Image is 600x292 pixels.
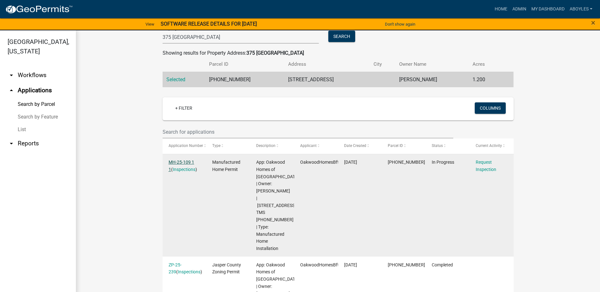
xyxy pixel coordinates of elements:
[212,160,240,172] span: Manufactured Home Permit
[388,160,425,165] span: 059-00-02-049
[178,269,201,274] a: Inspections
[284,72,370,87] td: [STREET_ADDRESS]
[344,143,366,148] span: Date Created
[246,50,304,56] strong: 375 [GEOGRAPHIC_DATA]
[469,72,501,87] td: 1.200
[388,143,403,148] span: Parcel ID
[256,160,299,251] span: App: Oakwood Homes of Beaufort | Owner: ISMAEL HABIBAH | 375 LANGFORDVILLE RD | TMS 059-00-02-049...
[250,138,294,154] datatable-header-cell: Description
[382,138,426,154] datatable-header-cell: Parcel ID
[475,102,506,114] button: Columns
[169,143,203,148] span: Application Number
[469,57,501,72] th: Acres
[8,140,15,147] i: arrow_drop_down
[591,18,595,27] span: ×
[338,138,382,154] datatable-header-cell: Date Created
[432,143,443,148] span: Status
[166,76,185,82] a: Selected
[395,57,469,72] th: Owner Name
[476,160,496,172] a: Request Inspection
[294,138,338,154] datatable-header-cell: Applicant
[256,143,275,148] span: Description
[161,21,257,27] strong: SOFTWARE RELEASE DETAILS FOR [DATE]
[173,167,195,172] a: Inspections
[510,3,529,15] a: Admin
[170,102,197,114] a: + Filter
[206,138,250,154] datatable-header-cell: Type
[300,160,339,165] span: OakwoodHomesBft
[205,72,284,87] td: [PHONE_NUMBER]
[382,19,418,29] button: Don't show again
[163,138,207,154] datatable-header-cell: Application Number
[432,262,453,267] span: Completed
[395,72,469,87] td: [PERSON_NAME]
[8,87,15,94] i: arrow_drop_up
[567,3,595,15] a: aboyles
[8,71,15,79] i: arrow_drop_down
[169,262,182,275] a: ZP-25-239
[300,262,339,267] span: OakwoodHomesBft
[143,19,157,29] a: View
[163,125,454,138] input: Search for applications
[212,262,241,275] span: Jasper County Zoning Permit
[529,3,567,15] a: My Dashboard
[205,57,284,72] th: Parcel ID
[328,31,355,42] button: Search
[284,57,370,72] th: Address
[169,261,200,276] div: ( )
[426,138,470,154] datatable-header-cell: Status
[492,3,510,15] a: Home
[212,143,220,148] span: Type
[169,160,194,172] a: MH-25-109 1 1
[163,49,514,57] div: Showing results for Property Address:
[470,138,514,154] datatable-header-cell: Current Activity
[300,143,317,148] span: Applicant
[388,262,425,267] span: 059-00-02-049
[344,262,357,267] span: 08/22/2025
[591,19,595,27] button: Close
[169,159,200,173] div: ( )
[344,160,357,165] span: 08/22/2025
[432,160,454,165] span: In Progress
[476,143,502,148] span: Current Activity
[370,57,395,72] th: City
